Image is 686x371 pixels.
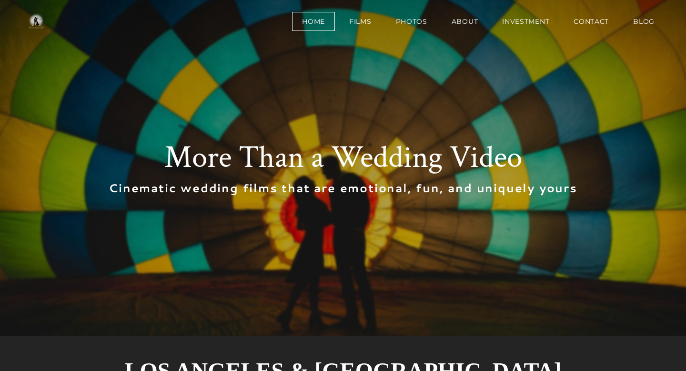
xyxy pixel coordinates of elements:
a: Photos [386,12,437,31]
a: Investment [492,12,559,31]
a: Contact [564,12,619,31]
img: One in a Million Films | Los Angeles Wedding Videographer [19,12,53,31]
a: Home [292,12,335,31]
font: More Than a Wedding Video​ [164,137,522,178]
a: BLOG [623,12,665,31]
a: About [442,12,488,31]
font: Cinematic wedding films that are emotional, fun, and uniquely yours [109,180,577,196]
a: Films [339,12,382,31]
